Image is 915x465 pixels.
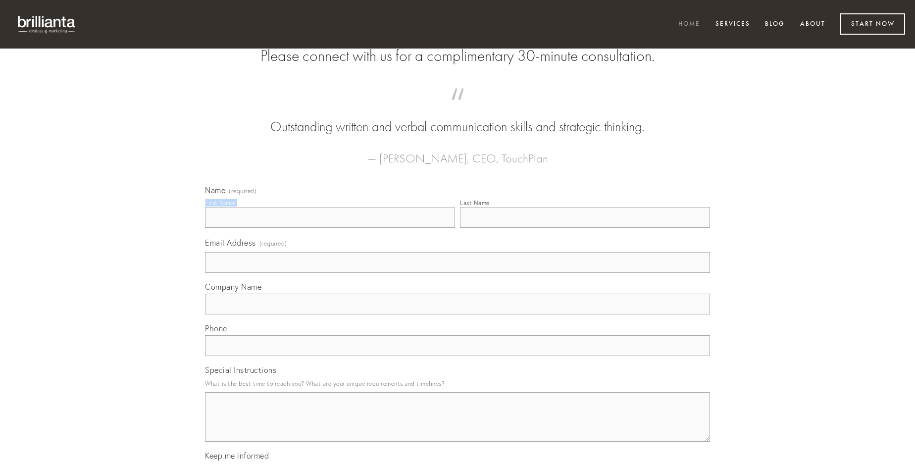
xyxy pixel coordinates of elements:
[10,10,84,39] img: brillianta - research, strategy, marketing
[259,237,287,250] span: (required)
[759,16,791,33] a: Blog
[205,199,235,207] div: First Name
[205,47,710,65] h2: Please connect with us for a complimentary 30-minute consultation.
[205,451,269,461] span: Keep me informed
[460,199,490,207] div: Last Name
[221,137,694,168] figcaption: — [PERSON_NAME], CEO, TouchPlan
[205,323,227,333] span: Phone
[221,98,694,137] blockquote: Outstanding written and verbal communication skills and strategic thinking.
[709,16,757,33] a: Services
[205,238,256,248] span: Email Address
[205,185,225,195] span: Name
[205,377,710,390] p: What is the best time to reach you? What are your unique requirements and timelines?
[794,16,832,33] a: About
[221,98,694,117] span: “
[672,16,707,33] a: Home
[229,188,256,194] span: (required)
[205,282,261,292] span: Company Name
[205,365,276,375] span: Special Instructions
[840,13,905,35] a: Start Now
